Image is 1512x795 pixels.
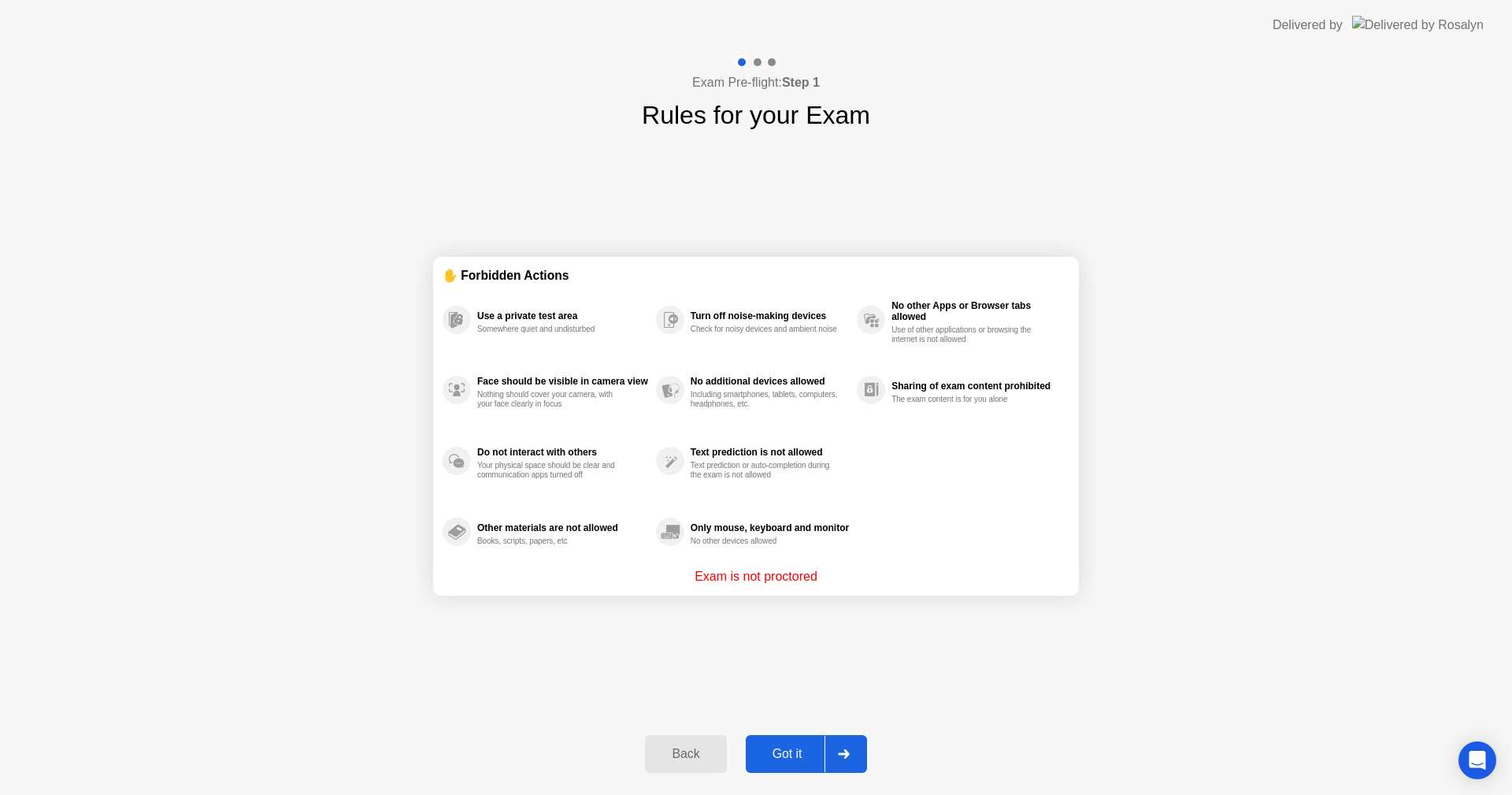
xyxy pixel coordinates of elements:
[782,76,820,89] b: Step 1
[477,461,626,480] div: Your physical space should be clear and communication apps turned off
[691,522,849,533] div: Only mouse, keyboard and monitor
[1458,741,1496,779] div: Open Intercom Messenger
[477,376,648,387] div: Face should be visible in camera view
[477,325,626,334] div: Somewhere quiet and undisturbed
[477,310,648,321] div: Use a private test area
[891,381,1062,392] div: Sharing of exam content prohibited
[891,300,1062,322] div: No other Apps or Browser tabs allowed
[642,96,870,134] h1: Rules for your Exam
[691,376,849,387] div: No additional devices allowed
[1352,16,1484,34] img: Delivered by Rosalyn
[691,310,849,321] div: Turn off noise-making devices
[691,447,849,458] div: Text prediction is not allowed
[477,522,648,533] div: Other materials are not allowed
[477,447,648,458] div: Do not interact with others
[692,73,820,92] h4: Exam Pre-flight:
[750,747,825,761] div: Got it
[891,325,1040,344] div: Use of other applications or browsing the internet is not allowed
[746,735,867,773] button: Got it
[443,266,1069,284] div: ✋ Forbidden Actions
[691,390,839,409] div: Including smartphones, tablets, computers, headphones, etc.
[650,747,721,761] div: Back
[477,537,626,546] div: Books, scripts, papers, etc
[891,395,1040,404] div: The exam content is for you alone
[691,325,839,334] div: Check for noisy devices and ambient noise
[691,537,839,546] div: No other devices allowed
[695,567,817,586] p: Exam is not proctored
[645,735,726,773] button: Back
[1273,16,1343,35] div: Delivered by
[477,390,626,409] div: Nothing should cover your camera, with your face clearly in focus
[691,461,839,480] div: Text prediction or auto-completion during the exam is not allowed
